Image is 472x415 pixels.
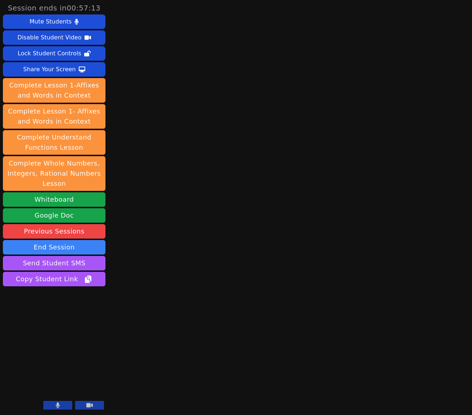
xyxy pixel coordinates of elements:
[30,16,72,27] div: Mute Students
[23,64,76,75] div: Share Your Screen
[3,156,105,191] button: Complete Whole Numbers, Integers, Rational Numbers Lesson
[3,104,105,129] button: Complete Lesson 1- Affixes and Words in Context
[67,4,101,12] time: 00:57:13
[17,32,81,43] div: Disable Student Video
[3,78,105,103] button: Complete Lesson 1-Affixes and Words in Context
[3,30,105,45] button: Disable Student Video
[3,46,105,61] button: Lock Student Controls
[3,208,105,223] a: Google Doc
[3,240,105,254] button: End Session
[18,48,81,59] div: Lock Student Controls
[3,272,105,286] button: Copy Student Link
[16,274,92,284] span: Copy Student Link
[3,256,105,270] button: Send Student SMS
[3,192,105,207] button: Whiteboard
[3,62,105,77] button: Share Your Screen
[8,3,101,13] span: Session ends in
[3,224,105,239] a: Previous Sessions
[3,130,105,155] button: Complete Understand Functions Lesson
[3,14,105,29] button: Mute Students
